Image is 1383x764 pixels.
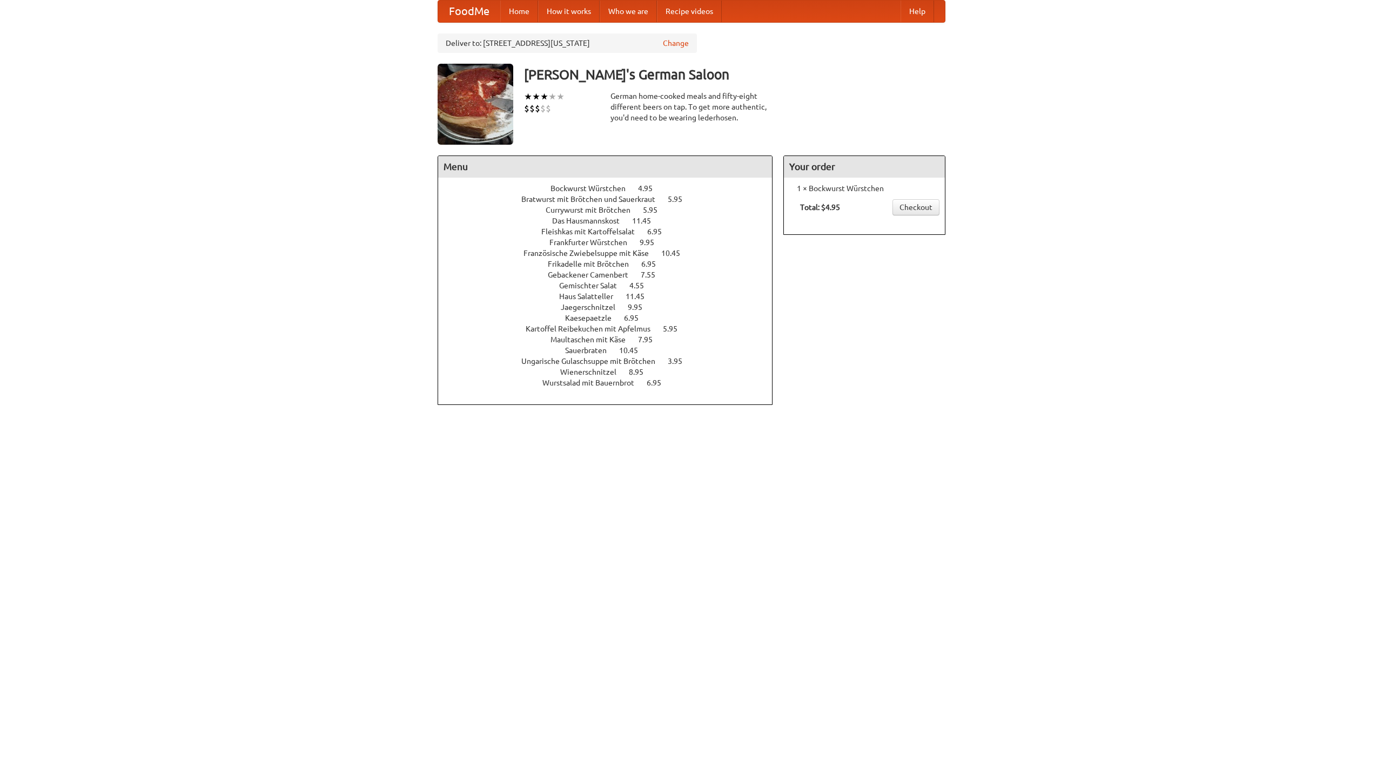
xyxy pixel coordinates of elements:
span: Wurstsalad mit Bauernbrot [542,378,645,387]
span: 9.95 [628,303,653,312]
li: $ [535,103,540,114]
span: 11.45 [632,217,662,225]
span: 4.55 [629,281,655,290]
span: 6.95 [641,260,667,268]
li: ★ [540,91,548,103]
div: Deliver to: [STREET_ADDRESS][US_STATE] [438,33,697,53]
span: Frankfurter Würstchen [549,238,638,247]
span: Frikadelle mit Brötchen [548,260,640,268]
span: Sauerbraten [565,346,617,355]
span: 10.45 [619,346,649,355]
li: ★ [556,91,565,103]
a: Frankfurter Würstchen 9.95 [549,238,674,247]
a: Jaegerschnitzel 9.95 [561,303,662,312]
a: Sauerbraten 10.45 [565,346,658,355]
a: Currywurst mit Brötchen 5.95 [546,206,677,214]
li: $ [524,103,529,114]
a: Bratwurst mit Brötchen und Sauerkraut 5.95 [521,195,702,204]
a: Help [901,1,934,22]
a: FoodMe [438,1,500,22]
h4: Your order [784,156,945,178]
li: $ [529,103,535,114]
span: 11.45 [626,292,655,301]
li: 1 × Bockwurst Würstchen [789,183,939,194]
li: ★ [532,91,540,103]
a: Bockwurst Würstchen 4.95 [550,184,673,193]
h3: [PERSON_NAME]'s German Saloon [524,64,945,85]
a: Recipe videos [657,1,722,22]
span: Gemischter Salat [559,281,628,290]
h4: Menu [438,156,772,178]
li: ★ [548,91,556,103]
a: Kartoffel Reibekuchen mit Apfelmus 5.95 [526,324,697,333]
span: 7.55 [641,271,666,279]
span: Französische Zwiebelsuppe mit Käse [523,249,660,258]
a: Home [500,1,538,22]
img: angular.jpg [438,64,513,145]
a: Kaesepaetzle 6.95 [565,314,659,322]
span: Bockwurst Würstchen [550,184,636,193]
span: 6.95 [647,378,672,387]
span: Das Hausmannskost [552,217,630,225]
span: Bratwurst mit Brötchen und Sauerkraut [521,195,666,204]
span: 4.95 [638,184,663,193]
a: Who we are [600,1,657,22]
li: ★ [524,91,532,103]
span: 6.95 [647,227,673,236]
b: Total: $4.95 [800,203,840,212]
a: Gemischter Salat 4.55 [559,281,664,290]
span: Haus Salatteller [559,292,624,301]
span: Wienerschnitzel [560,368,627,376]
a: Haus Salatteller 11.45 [559,292,664,301]
a: Wurstsalad mit Bauernbrot 6.95 [542,378,681,387]
a: Das Hausmannskost 11.45 [552,217,671,225]
span: Kaesepaetzle [565,314,622,322]
a: How it works [538,1,600,22]
a: Change [663,38,689,49]
span: Gebackener Camenbert [548,271,639,279]
span: 7.95 [638,335,663,344]
span: 3.95 [668,357,693,366]
span: 5.95 [643,206,668,214]
li: $ [540,103,546,114]
span: Maultaschen mit Käse [550,335,636,344]
span: 8.95 [629,368,654,376]
span: Currywurst mit Brötchen [546,206,641,214]
a: Französische Zwiebelsuppe mit Käse 10.45 [523,249,700,258]
div: German home-cooked meals and fifty-eight different beers on tap. To get more authentic, you'd nee... [610,91,773,123]
span: 10.45 [661,249,691,258]
a: Wienerschnitzel 8.95 [560,368,663,376]
span: Jaegerschnitzel [561,303,626,312]
span: 6.95 [624,314,649,322]
span: 9.95 [640,238,665,247]
a: Frikadelle mit Brötchen 6.95 [548,260,676,268]
a: Maultaschen mit Käse 7.95 [550,335,673,344]
span: Kartoffel Reibekuchen mit Apfelmus [526,324,661,333]
a: Checkout [892,199,939,215]
a: Gebackener Camenbert 7.55 [548,271,675,279]
li: $ [546,103,551,114]
span: Fleishkas mit Kartoffelsalat [541,227,646,236]
span: Ungarische Gulaschsuppe mit Brötchen [521,357,666,366]
span: 5.95 [663,324,688,333]
a: Ungarische Gulaschsuppe mit Brötchen 3.95 [521,357,702,366]
a: Fleishkas mit Kartoffelsalat 6.95 [541,227,682,236]
span: 5.95 [668,195,693,204]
